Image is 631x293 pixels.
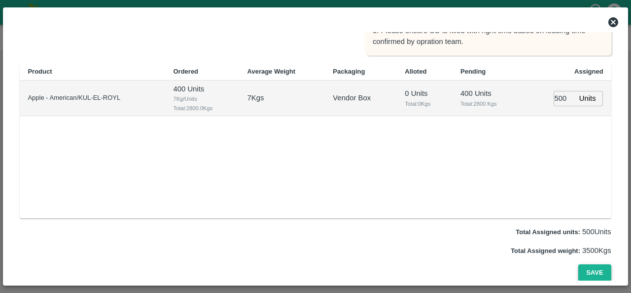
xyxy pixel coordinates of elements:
[405,88,445,99] p: 0 Units
[247,92,264,103] p: 7 Kgs
[247,68,296,75] b: Average Weight
[460,68,486,75] b: Pending
[373,25,603,47] p: 3. Please ensure SO is filled with right time based on loading time confirmed by opration team.
[20,81,165,116] td: Apple - American/KUL-EL-ROYL
[333,68,365,75] b: Packaging
[405,99,445,108] span: Total: 0 Kgs
[579,93,596,104] p: Units
[173,104,231,113] span: Total: 2800.0 Kgs
[516,226,611,237] p: 500 Units
[460,88,515,99] p: 400 Units
[511,247,580,254] label: Total Assigned weight:
[405,68,426,75] b: Alloted
[460,99,515,108] span: Total: 2800 Kgs
[333,92,371,103] p: Vendor Box
[554,91,575,106] input: 0
[28,68,52,75] b: Product
[511,245,611,256] p: 3500 Kgs
[173,84,231,94] p: 400 Units
[578,264,611,282] button: Save
[516,228,580,236] label: Total Assigned units:
[173,68,198,75] b: Ordered
[173,94,231,103] span: 7 Kg/Units
[574,68,603,75] b: Assigned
